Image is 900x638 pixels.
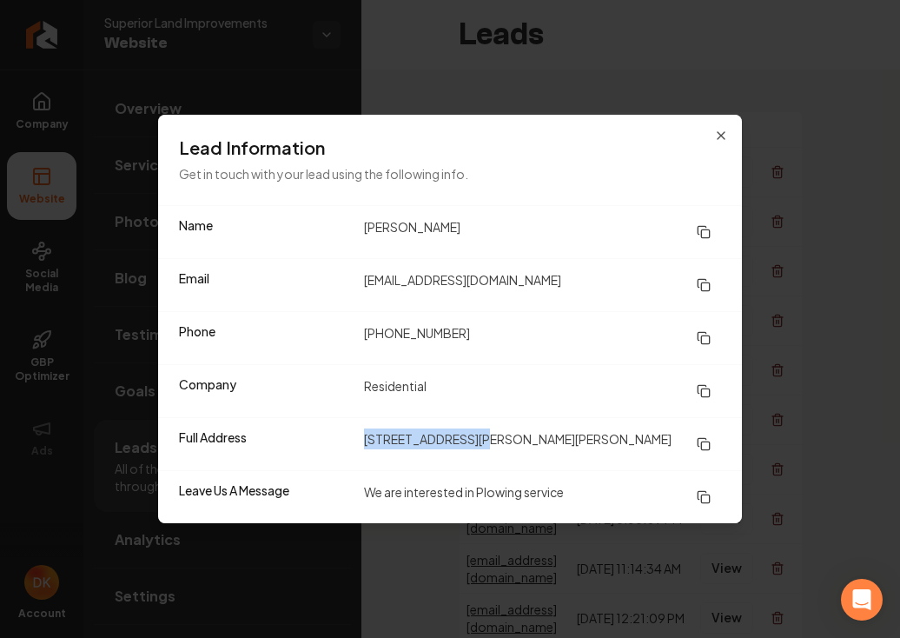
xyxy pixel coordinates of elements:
[364,375,721,407] dd: Residential
[179,322,350,354] dt: Phone
[179,429,350,460] dt: Full Address
[364,429,721,460] dd: [STREET_ADDRESS][PERSON_NAME][PERSON_NAME]
[364,269,721,301] dd: [EMAIL_ADDRESS][DOMAIN_NAME]
[179,375,350,407] dt: Company
[179,269,350,301] dt: Email
[364,322,721,354] dd: [PHONE_NUMBER]
[179,482,350,513] dt: Leave Us A Message
[179,163,721,184] p: Get in touch with your lead using the following info.
[179,216,350,248] dt: Name
[179,136,721,160] h3: Lead Information
[364,216,721,248] dd: [PERSON_NAME]
[364,482,721,513] dd: We are interested in Plowing service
